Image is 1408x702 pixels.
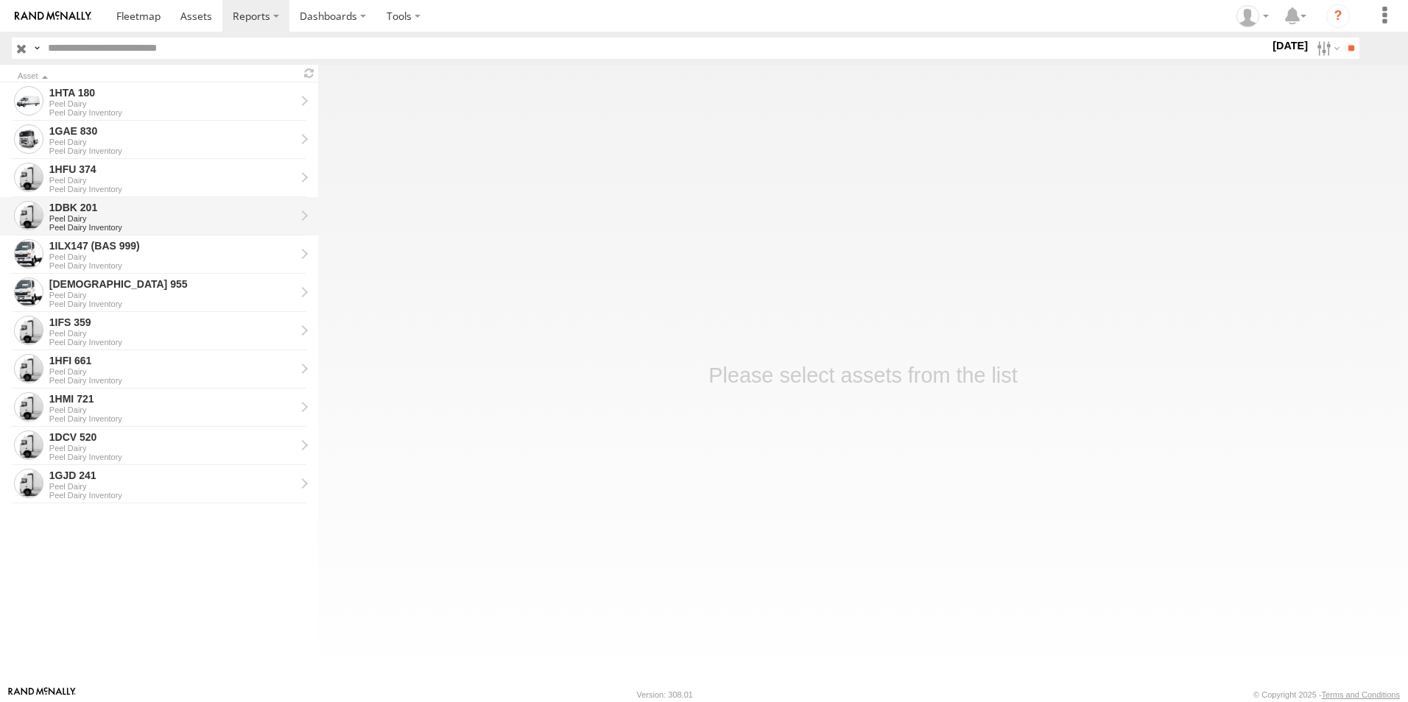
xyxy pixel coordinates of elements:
div: Peel Dairy [49,482,295,491]
div: Peel Dairy [49,99,295,108]
div: Peel Dairy [49,252,295,261]
a: Terms and Conditions [1322,690,1400,699]
img: rand-logo.svg [15,11,91,21]
div: Peel Dairy Inventory [49,108,295,117]
div: Peel Dairy Inventory [49,338,295,347]
label: [DATE] [1270,38,1311,54]
i: ? [1326,4,1350,28]
div: Peel Dairy Inventory [49,223,295,232]
div: 1DCV 520 - View Asset History [49,430,295,444]
div: Peel Dairy [49,444,295,453]
div: Peel Dairy Inventory [49,185,295,194]
div: Peel Dairy Inventory [49,453,295,461]
div: Peel Dairy [49,176,295,185]
div: Peel Dairy [49,367,295,376]
div: 1HFU 374 - View Asset History [49,163,295,176]
div: 1HMI 721 - View Asset History [49,392,295,405]
div: Peel Dairy Inventory [49,491,295,500]
div: 1IHM 955 - View Asset History [49,277,295,291]
div: Peel Dairy [49,291,295,299]
div: 1ILX147 (BAS 999) - View Asset History [49,239,295,252]
div: Peel Dairy [49,329,295,338]
label: Search Query [31,38,43,59]
div: © Copyright 2025 - [1253,690,1400,699]
div: 1DBK 201 - View Asset History [49,201,295,214]
div: Version: 308.01 [637,690,693,699]
div: 1IFS 359 - View Asset History [49,316,295,329]
div: Peel Dairy Inventory [49,299,295,308]
a: Visit our Website [8,687,76,702]
div: 1HFI 661 - View Asset History [49,354,295,367]
div: Peel Dairy Inventory [49,376,295,385]
div: 1GJD 241 - View Asset History [49,469,295,482]
div: Peel Dairy [49,214,295,223]
div: Peel Dairy [49,138,295,146]
div: Peel Dairy [49,405,295,414]
div: Peel Dairy Inventory [49,414,295,423]
span: Refresh [300,66,318,80]
div: 1GAE 830 - View Asset History [49,124,295,138]
div: Peel Dairy Inventory [49,261,295,270]
div: Click to Sort [18,73,295,80]
div: 1HTA 180 - View Asset History [49,86,295,99]
label: Search Filter Options [1311,38,1342,59]
div: Michelle Fisher [1231,5,1274,27]
div: Peel Dairy Inventory [49,146,295,155]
